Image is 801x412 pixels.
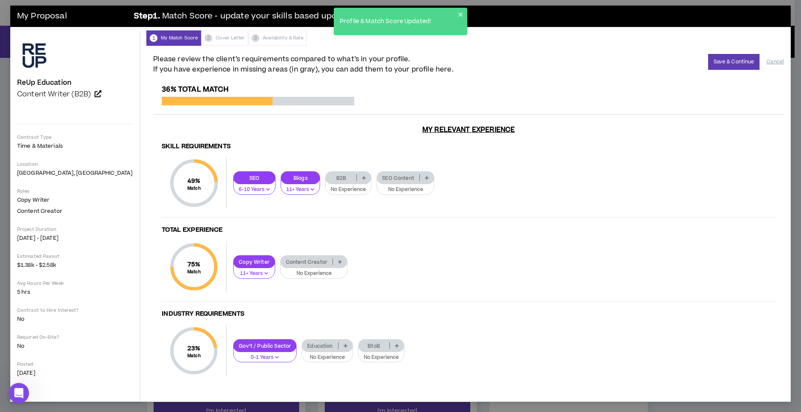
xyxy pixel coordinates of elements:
p: Contract Type [17,134,133,140]
h3: My Relevant Experience [153,125,784,134]
iframe: Intercom live chat [9,383,29,403]
span: Copy Writer [17,196,50,204]
h4: Skill Requirements [162,143,775,151]
p: Roles [17,188,133,194]
p: Copy Writer [234,259,275,265]
p: Required On-Site? [17,334,133,340]
p: 6-10 Years [239,186,270,194]
span: 49 % [187,176,201,185]
button: No Experience [302,346,353,363]
button: No Experience [325,179,371,195]
h3: My Proposal [17,8,128,25]
p: Project Duration [17,226,133,233]
p: Location [17,161,133,167]
p: No Experience [307,354,347,361]
p: Time & Materials [17,142,133,150]
p: [DATE] - [DATE] [17,234,133,242]
button: No Experience [377,179,434,195]
span: Content Writer (B2B) [17,89,91,99]
p: SEO Content [377,175,419,181]
p: SEO [234,175,275,181]
p: No Experience [364,354,399,361]
b: Step 1 . [134,10,160,23]
h4: ReUp Education [17,79,71,87]
span: 75 % [187,260,201,269]
small: Match [187,269,201,275]
button: 11+ Years [233,263,275,279]
button: 11+ Years [281,179,320,195]
p: B2B [326,175,356,181]
p: 11+ Years [239,270,270,278]
p: No [17,315,133,323]
button: 0-1 Years [233,346,297,363]
a: Content Writer (B2B) [17,90,133,99]
button: No Experience [280,263,347,279]
p: Avg Hours Per Week [17,280,133,287]
span: 36% Total Match [162,84,228,95]
p: No Experience [286,270,342,278]
button: Save & Continue [708,54,760,70]
p: Content Creator [281,259,332,265]
p: [DATE] [17,369,133,377]
p: [GEOGRAPHIC_DATA], [GEOGRAPHIC_DATA] [17,169,133,177]
p: 5 hrs [17,288,133,296]
button: Cancel [766,54,784,69]
p: 0-1 Years [239,354,291,361]
button: close [458,11,464,18]
p: No Experience [331,186,366,194]
span: 1 [150,34,157,42]
span: Please review the client’s requirements compared to what’s in your profile. If you have experienc... [153,54,453,75]
span: 23 % [187,344,201,353]
p: Blogs [281,175,320,181]
p: $1.38k - $2.58k [17,261,133,269]
p: Estimated Payout [17,253,133,260]
h4: Total Experience [162,226,775,234]
small: Match [187,185,201,191]
p: Education [302,343,338,349]
p: Contract to Hire Interest? [17,307,133,313]
p: Gov’t / Public Sector [234,343,296,349]
p: No [17,342,133,350]
button: No Experience [358,346,404,363]
p: 11+ Years [286,186,314,194]
p: No Experience [382,186,429,194]
div: Profile & Match Score Updated! [337,15,458,29]
h4: Industry Requirements [162,310,775,318]
p: Posted [17,361,133,367]
span: Match Score - update your skills based upon client project needs [162,10,424,23]
span: Content Creator [17,207,62,215]
p: BtoB [359,343,389,349]
div: My Match Score [146,30,201,46]
button: 6-10 Years [233,179,276,195]
small: Match [187,353,201,359]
